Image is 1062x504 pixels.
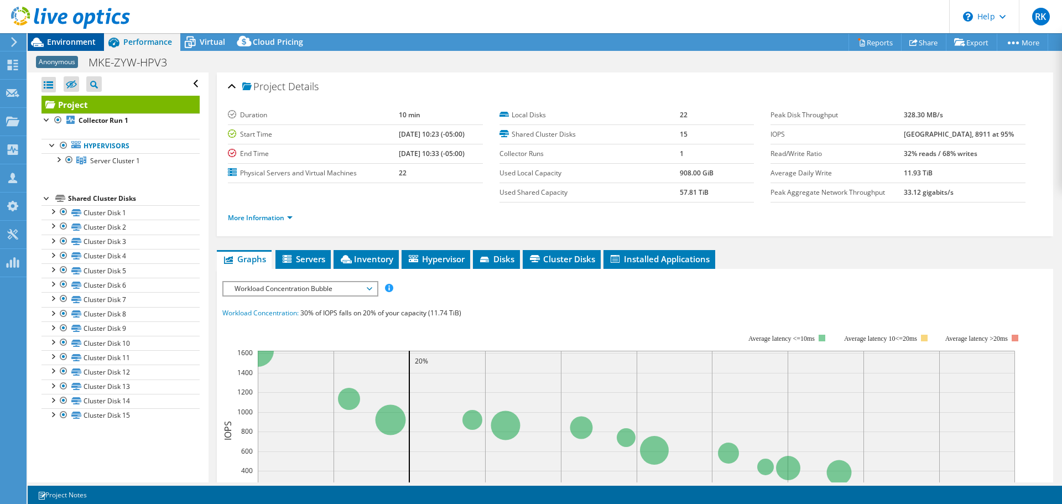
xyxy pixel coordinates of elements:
[748,335,815,342] tspan: Average latency <=10ms
[904,129,1014,139] b: [GEOGRAPHIC_DATA], 8911 at 95%
[237,407,253,417] text: 1000
[680,168,714,178] b: 908.00 GiB
[41,113,200,128] a: Collector Run 1
[90,156,140,165] span: Server Cluster 1
[478,253,514,264] span: Disks
[771,168,903,179] label: Average Daily Write
[41,307,200,321] a: Cluster Disk 8
[844,335,917,342] tspan: Average latency 10<=20ms
[47,37,96,47] span: Environment
[41,278,200,292] a: Cluster Disk 6
[84,56,184,69] h1: MKE-ZYW-HPV3
[229,282,371,295] span: Workload Concentration Bubble
[41,96,200,113] a: Project
[228,213,293,222] a: More Information
[407,253,465,264] span: Hypervisor
[499,148,680,159] label: Collector Runs
[222,308,299,318] span: Workload Concentration:
[41,350,200,365] a: Cluster Disk 11
[499,129,680,140] label: Shared Cluster Disks
[288,80,319,93] span: Details
[41,249,200,263] a: Cluster Disk 4
[399,129,465,139] b: [DATE] 10:23 (-05:00)
[1032,8,1050,25] span: RK
[904,168,933,178] b: 11.93 TiB
[300,308,461,318] span: 30% of IOPS falls on 20% of your capacity (11.74 TiB)
[123,37,172,47] span: Performance
[963,12,973,22] svg: \n
[339,253,393,264] span: Inventory
[41,408,200,423] a: Cluster Disk 15
[281,253,325,264] span: Servers
[997,34,1048,51] a: More
[253,37,303,47] span: Cloud Pricing
[771,187,903,198] label: Peak Aggregate Network Throughput
[41,292,200,306] a: Cluster Disk 7
[200,37,225,47] span: Virtual
[241,427,253,436] text: 800
[499,187,680,198] label: Used Shared Capacity
[41,205,200,220] a: Cluster Disk 1
[228,168,399,179] label: Physical Servers and Virtual Machines
[945,335,1008,342] text: Average latency >20ms
[680,188,709,197] b: 57.81 TiB
[680,149,684,158] b: 1
[41,220,200,234] a: Cluster Disk 2
[946,34,997,51] a: Export
[904,110,943,119] b: 328.30 MB/s
[415,356,428,366] text: 20%
[222,420,234,440] text: IOPS
[30,488,95,502] a: Project Notes
[41,336,200,350] a: Cluster Disk 10
[241,446,253,456] text: 600
[228,110,399,121] label: Duration
[771,110,903,121] label: Peak Disk Throughput
[237,387,253,397] text: 1200
[528,253,595,264] span: Cluster Disks
[237,348,253,357] text: 1600
[241,466,253,475] text: 400
[771,129,903,140] label: IOPS
[680,129,688,139] b: 15
[904,188,954,197] b: 33.12 gigabits/s
[904,149,977,158] b: 32% reads / 68% writes
[901,34,946,51] a: Share
[79,116,128,125] b: Collector Run 1
[222,253,266,264] span: Graphs
[399,168,407,178] b: 22
[41,365,200,379] a: Cluster Disk 12
[41,153,200,168] a: Server Cluster 1
[237,368,253,377] text: 1400
[41,394,200,408] a: Cluster Disk 14
[680,110,688,119] b: 22
[499,110,680,121] label: Local Disks
[228,129,399,140] label: Start Time
[41,321,200,336] a: Cluster Disk 9
[228,148,399,159] label: End Time
[41,139,200,153] a: Hypervisors
[771,148,903,159] label: Read/Write Ratio
[68,192,200,205] div: Shared Cluster Disks
[848,34,902,51] a: Reports
[399,149,465,158] b: [DATE] 10:33 (-05:00)
[399,110,420,119] b: 10 min
[41,235,200,249] a: Cluster Disk 3
[41,263,200,278] a: Cluster Disk 5
[41,380,200,394] a: Cluster Disk 13
[36,56,78,68] span: Anonymous
[609,253,710,264] span: Installed Applications
[499,168,680,179] label: Used Local Capacity
[242,81,285,92] span: Project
